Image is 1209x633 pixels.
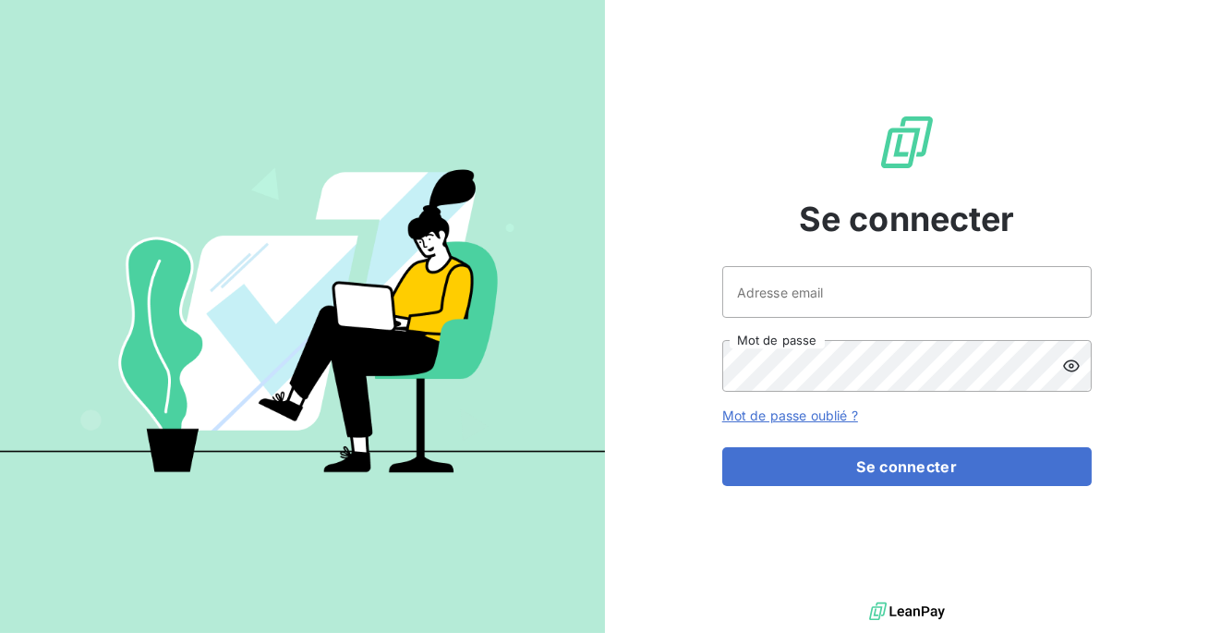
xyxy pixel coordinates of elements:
[722,266,1092,318] input: placeholder
[722,447,1092,486] button: Se connecter
[799,194,1015,244] span: Se connecter
[722,408,858,423] a: Mot de passe oublié ?
[877,113,937,172] img: Logo LeanPay
[869,598,945,626] img: logo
